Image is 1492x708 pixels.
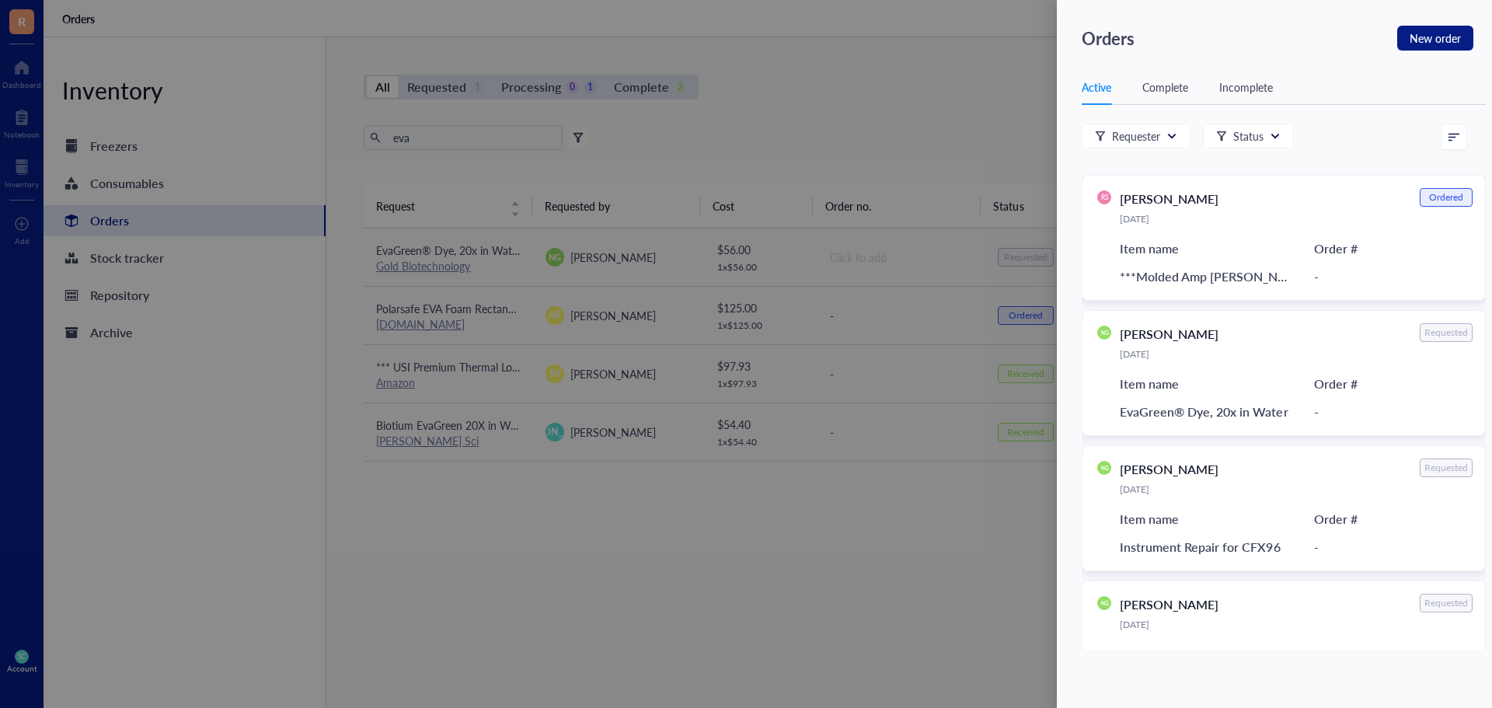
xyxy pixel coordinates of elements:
div: Ordered [1429,191,1463,204]
span: NG [1100,465,1108,471]
div: Item name [1120,508,1289,530]
div: Incomplete [1219,78,1273,96]
div: Requested [1424,597,1468,609]
div: [DATE] [1120,213,1218,225]
div: Item name [1120,643,1289,665]
span: New order [1410,27,1461,49]
div: Requested [1424,326,1468,339]
div: Status [1233,127,1264,145]
div: Orders [1082,25,1135,51]
div: Active [1082,78,1111,96]
span: NG [1100,330,1108,336]
div: Item name [1120,373,1289,395]
span: RS [1100,194,1107,201]
span: Instrument Repair for CFX96 [1120,538,1281,556]
div: [PERSON_NAME] [1120,188,1218,210]
div: [DATE] [1120,483,1218,496]
span: NG [1100,600,1108,606]
div: Order # [1314,238,1449,260]
div: - [1314,266,1449,288]
div: Item name [1120,238,1289,260]
div: [DATE] [1120,619,1218,631]
div: [PERSON_NAME] [1120,459,1218,480]
div: Requested [1424,462,1468,474]
div: Order # [1314,508,1449,530]
button: New order [1397,26,1473,51]
div: Order # [1314,643,1449,665]
div: - [1314,536,1449,558]
div: - [1314,401,1449,423]
div: Complete [1142,78,1188,96]
div: Order # [1314,373,1449,395]
div: Requester [1112,127,1160,145]
span: EvaGreen® Dye, 20x in Water [1120,403,1288,420]
div: [PERSON_NAME] [1120,594,1218,616]
div: [DATE] [1120,348,1218,361]
div: [PERSON_NAME] [1120,323,1218,345]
